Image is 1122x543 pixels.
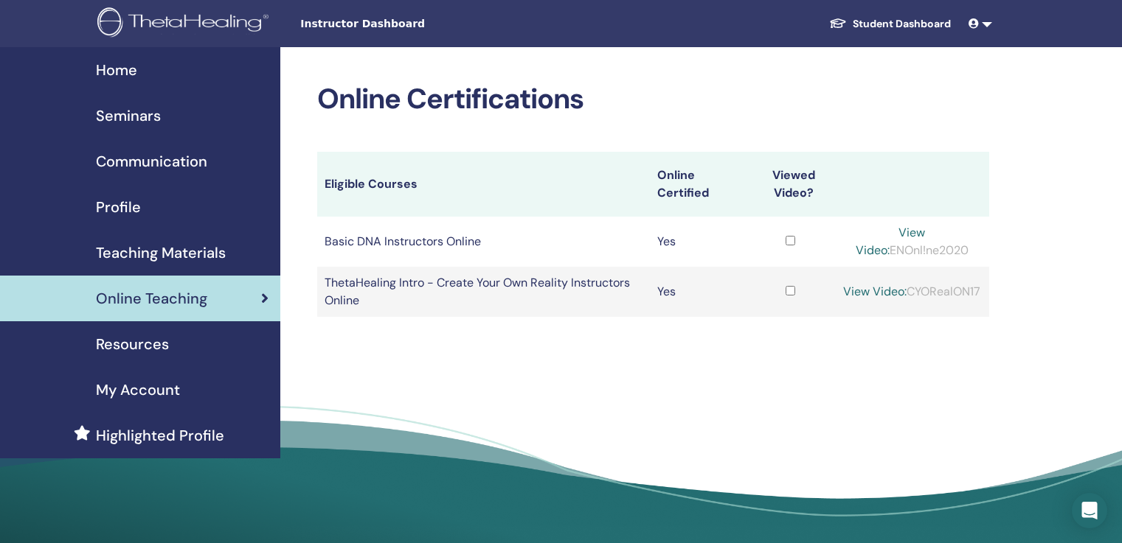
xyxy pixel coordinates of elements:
td: Yes [650,267,746,317]
div: CYORealON17 [842,283,982,301]
span: Resources [96,333,169,355]
th: Online Certified [650,152,746,217]
div: ENOnl!ne2020 [842,224,982,259]
a: View Video: [856,225,926,258]
span: Seminars [96,105,161,127]
span: Teaching Materials [96,242,226,264]
th: Viewed Video? [746,152,835,217]
th: Eligible Courses [317,152,650,217]
img: logo.png [97,7,274,41]
span: Highlighted Profile [96,424,224,446]
td: Basic DNA Instructors Online [317,217,650,267]
div: Open Intercom Messenger [1072,493,1107,528]
span: Profile [96,196,141,218]
h2: Online Certifications [317,83,989,116]
span: Communication [96,150,207,172]
span: Online Teaching [96,287,207,309]
span: Home [96,59,137,81]
a: View Video: [843,284,907,299]
span: My Account [96,379,180,401]
td: ThetaHealing Intro - Create Your Own Reality Instructors Online [317,267,650,317]
td: Yes [650,217,746,267]
img: graduation-cap-white.svg [829,17,847,29]
a: Student Dashboard [817,10,963,38]
span: Instructor Dashboard [300,16,522,32]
